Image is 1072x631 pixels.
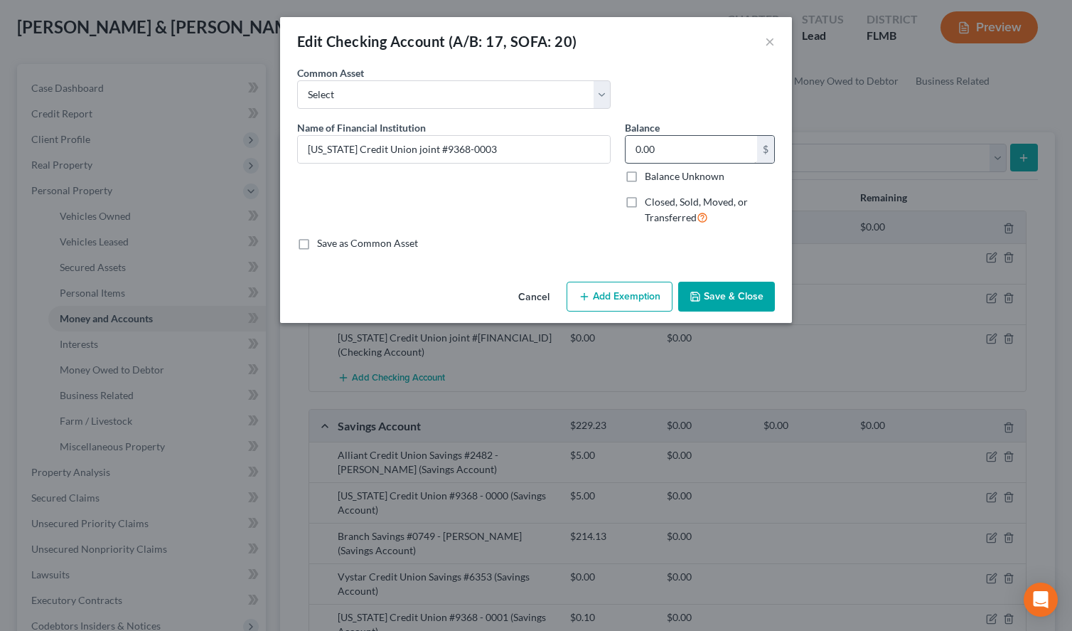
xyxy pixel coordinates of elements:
button: Save & Close [678,282,775,312]
span: Name of Financial Institution [297,122,426,134]
div: $ [757,136,774,163]
button: Add Exemption [567,282,672,312]
span: Closed, Sold, Moved, or Transferred [645,196,748,223]
label: Balance [625,120,660,135]
div: Edit Checking Account (A/B: 17, SOFA: 20) [297,31,577,51]
label: Save as Common Asset [317,236,418,250]
label: Balance Unknown [645,169,724,184]
div: Open Intercom Messenger [1024,583,1058,617]
label: Common Asset [297,65,364,80]
button: × [765,33,775,50]
input: 0.00 [626,136,757,163]
input: Enter name... [298,136,610,163]
button: Cancel [507,283,561,312]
